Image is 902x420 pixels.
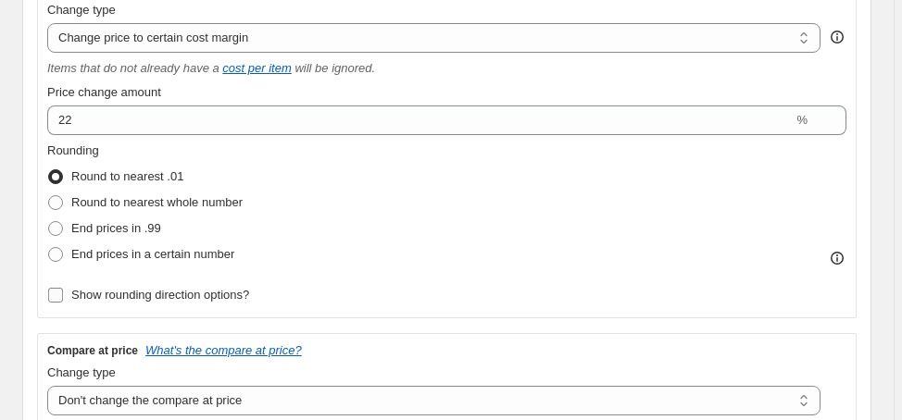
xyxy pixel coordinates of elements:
i: will be ignored. [294,61,375,75]
span: Round to nearest .01 [71,169,183,183]
span: Show rounding direction options? [71,288,249,302]
span: Change type [47,365,116,379]
button: What's the compare at price? [145,343,302,357]
a: cost per item [222,61,291,75]
span: End prices in a certain number [71,247,234,261]
span: Rounding [47,143,99,157]
div: help [828,28,846,46]
span: % [796,113,808,127]
span: Price change amount [47,85,161,99]
span: End prices in .99 [71,221,161,235]
h3: Compare at price [47,343,138,358]
span: Change type [47,3,116,17]
input: 50 [47,105,793,135]
span: Round to nearest whole number [71,195,243,209]
i: Items that do not already have a [47,61,219,75]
